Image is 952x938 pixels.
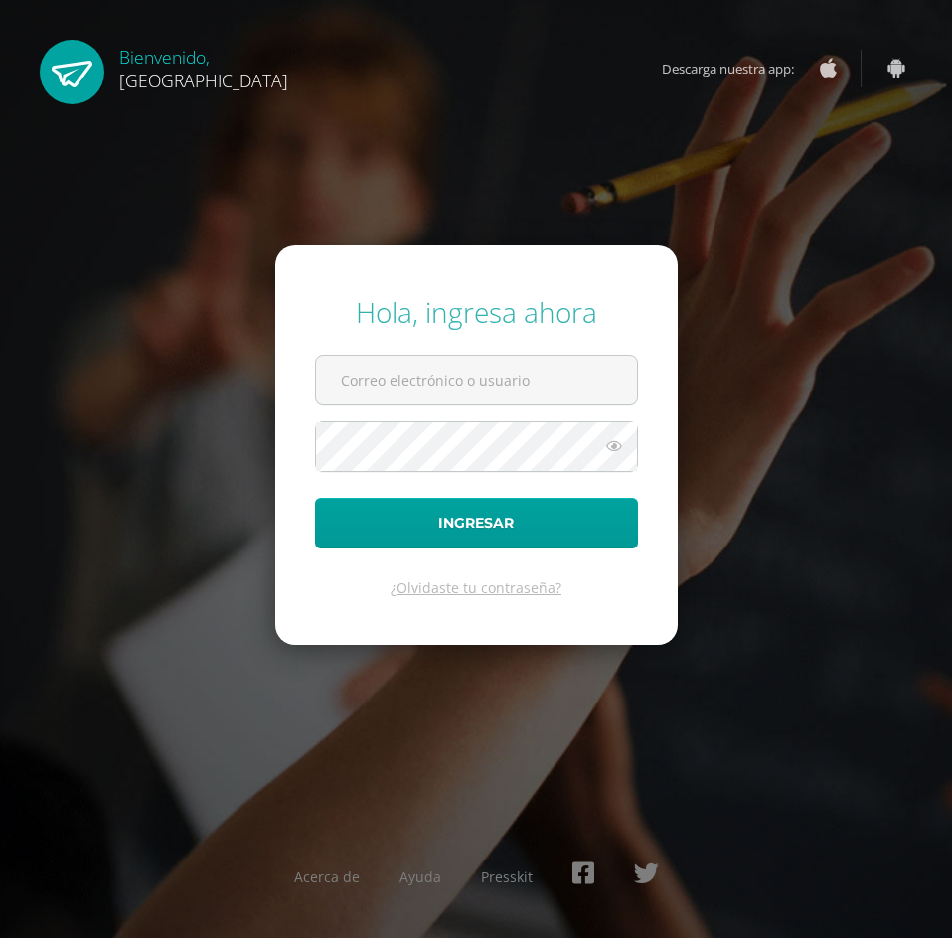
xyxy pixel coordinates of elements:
[399,867,441,886] a: Ayuda
[119,69,288,92] span: [GEOGRAPHIC_DATA]
[391,578,561,597] a: ¿Olvidaste tu contraseña?
[119,40,288,92] div: Bienvenido,
[316,356,637,404] input: Correo electrónico o usuario
[294,867,360,886] a: Acerca de
[315,293,638,331] div: Hola, ingresa ahora
[662,50,814,87] span: Descarga nuestra app:
[315,498,638,548] button: Ingresar
[481,867,533,886] a: Presskit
